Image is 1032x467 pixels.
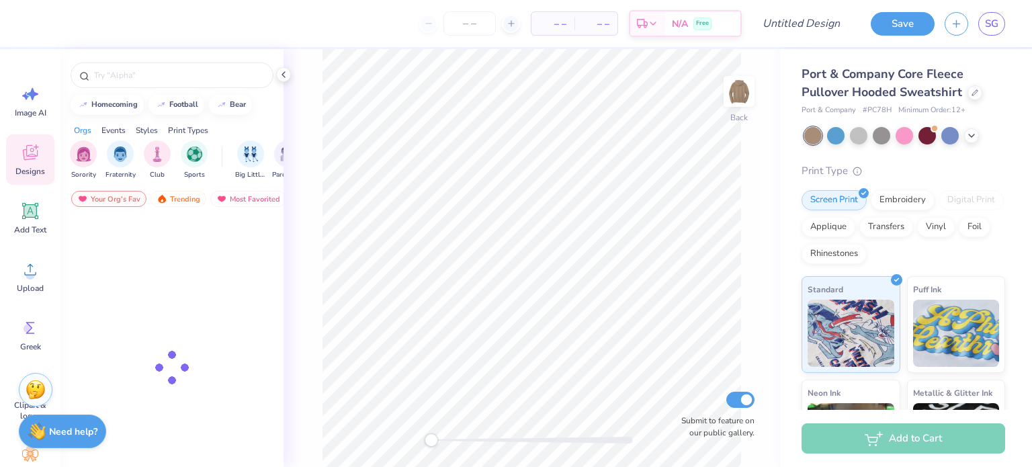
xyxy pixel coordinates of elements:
div: Foil [959,217,990,237]
div: filter for Sorority [70,140,97,180]
span: N/A [672,17,688,31]
div: Styles [136,124,158,136]
img: trend_line.gif [78,101,89,109]
img: Standard [808,300,894,367]
button: filter button [105,140,136,180]
button: Save [871,12,935,36]
img: Puff Ink [913,300,1000,367]
button: filter button [144,140,171,180]
span: Sports [184,170,205,180]
span: Designs [15,166,45,177]
button: filter button [181,140,208,180]
div: Vinyl [917,217,955,237]
div: Rhinestones [802,244,867,264]
div: homecoming [91,101,138,108]
img: Parent's Weekend Image [280,146,296,162]
div: filter for Parent's Weekend [272,140,303,180]
button: filter button [272,140,303,180]
div: filter for Big Little Reveal [235,140,266,180]
div: Your Org's Fav [71,191,146,207]
img: trend_line.gif [156,101,167,109]
span: Minimum Order: 12 + [898,105,965,116]
input: Try "Alpha" [93,69,265,82]
img: Sports Image [187,146,202,162]
span: # PC78H [863,105,892,116]
div: Transfers [859,217,913,237]
img: Back [726,78,752,105]
span: Standard [808,282,843,296]
img: Club Image [150,146,165,162]
span: Add Text [14,224,46,235]
span: Greek [20,341,41,352]
div: Print Types [168,124,208,136]
span: Upload [17,283,44,294]
span: Big Little Reveal [235,170,266,180]
div: bear [230,101,246,108]
img: Fraternity Image [113,146,128,162]
img: Big Little Reveal Image [243,146,258,162]
div: filter for Fraternity [105,140,136,180]
div: filter for Club [144,140,171,180]
img: most_fav.gif [216,194,227,204]
span: Metallic & Glitter Ink [913,386,992,400]
button: bear [209,95,252,115]
button: homecoming [71,95,144,115]
div: filter for Sports [181,140,208,180]
span: Clipart & logos [8,400,52,421]
div: Print Type [802,163,1005,179]
img: trend_line.gif [216,101,227,109]
div: Events [101,124,126,136]
div: Back [730,112,748,124]
span: Image AI [15,108,46,118]
div: Embroidery [871,190,935,210]
span: Port & Company Core Fleece Pullover Hooded Sweatshirt [802,66,963,100]
label: Submit to feature on our public gallery. [674,415,755,439]
span: – – [583,17,609,31]
a: SG [978,12,1005,36]
img: most_fav.gif [77,194,88,204]
span: Club [150,170,165,180]
div: Orgs [74,124,91,136]
span: – – [540,17,566,31]
input: Untitled Design [752,10,851,37]
div: Screen Print [802,190,867,210]
div: Digital Print [939,190,1004,210]
button: football [148,95,204,115]
span: Port & Company [802,105,856,116]
span: SG [985,16,998,32]
span: Parent's Weekend [272,170,303,180]
div: Applique [802,217,855,237]
div: Accessibility label [425,433,438,447]
img: Sorority Image [76,146,91,162]
strong: Need help? [49,425,97,438]
div: Most Favorited [210,191,286,207]
button: filter button [235,140,266,180]
img: trending.gif [157,194,167,204]
span: Puff Ink [913,282,941,296]
span: Sorority [71,170,96,180]
button: filter button [70,140,97,180]
div: football [169,101,198,108]
span: Fraternity [105,170,136,180]
div: Trending [150,191,206,207]
span: Free [696,19,709,28]
input: – – [443,11,496,36]
span: Neon Ink [808,386,841,400]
